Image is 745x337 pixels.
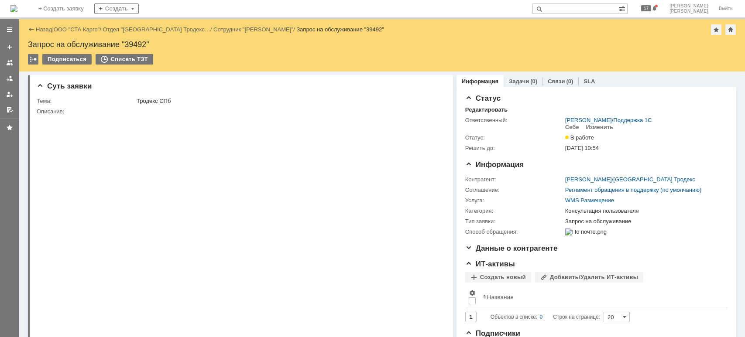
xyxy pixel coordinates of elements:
[10,5,17,12] img: logo
[94,3,139,14] div: Создать
[565,228,607,235] img: По почте.png
[487,294,514,300] div: Название
[565,124,579,131] div: Себе
[565,176,695,183] div: /
[213,26,296,33] div: /
[530,78,537,85] div: (0)
[669,3,708,9] span: [PERSON_NAME]
[565,187,702,193] a: Регламент обращения в поддержку (по умолчанию)
[465,145,563,152] div: Решить до:
[37,98,135,105] div: Тема:
[462,78,498,85] a: Информация
[584,78,595,85] a: SLA
[565,117,652,124] div: /
[3,71,17,85] a: Заявки в моей ответственности
[565,208,723,214] div: Консультация пользователя
[3,103,17,117] a: Мои согласования
[725,24,736,35] div: Сделать домашней страницей
[137,98,440,105] div: Тродекс СПб
[103,26,214,33] div: /
[465,187,563,194] div: Соглашение:
[52,26,53,32] div: |
[465,106,508,113] div: Редактировать
[36,26,52,33] a: Назад
[37,108,442,115] div: Описание:
[613,117,652,123] a: Поддержка 1С
[491,314,537,320] span: Объектов в списке:
[548,78,565,85] a: Связи
[28,40,736,49] div: Запрос на обслуживание "39492"
[565,218,723,225] div: Запрос на обслуживание
[491,312,600,322] i: Строк на странице:
[565,117,612,123] a: [PERSON_NAME]
[3,87,17,101] a: Мои заявки
[296,26,384,33] div: Запрос на обслуживание "39492"
[54,26,103,33] div: /
[213,26,293,33] a: Сотрудник "[PERSON_NAME]"
[565,176,612,183] a: [PERSON_NAME]
[28,54,38,65] div: Работа с массовостью
[465,197,563,204] div: Услуга:
[465,244,558,252] span: Данные о контрагенте
[465,160,524,169] span: Информация
[465,228,563,235] div: Способ обращения:
[465,218,563,225] div: Тип заявки:
[465,94,501,102] span: Статус
[37,82,92,90] span: Суть заявки
[469,289,476,296] span: Настройки
[540,312,543,322] div: 0
[465,208,563,214] div: Категория:
[613,176,695,183] a: [GEOGRAPHIC_DATA] Тродекс
[465,134,563,141] div: Статус:
[10,5,17,12] a: Перейти на домашнюю страницу
[618,4,627,12] span: Расширенный поиск
[565,134,594,141] span: В работе
[641,5,651,11] span: 17
[465,176,563,183] div: Контрагент:
[565,145,599,151] span: [DATE] 10:54
[509,78,529,85] a: Задачи
[586,124,614,131] div: Изменить
[3,40,17,54] a: Создать заявку
[479,286,721,308] th: Название
[565,197,614,204] a: WMS Размещение
[465,260,515,268] span: ИТ-активы
[54,26,100,33] a: ООО "СТА Карго"
[3,56,17,70] a: Заявки на командах
[711,24,721,35] div: Добавить в избранное
[103,26,210,33] a: Отдел "[GEOGRAPHIC_DATA] Тродекс…
[465,117,563,124] div: Ответственный:
[669,9,708,14] span: [PERSON_NAME]
[566,78,573,85] div: (0)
